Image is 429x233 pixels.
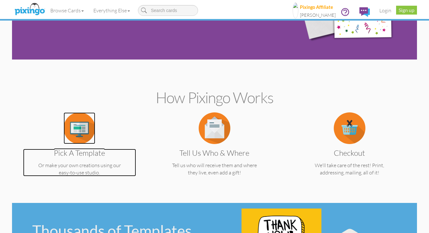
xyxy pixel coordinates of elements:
p: Or make your own creations using our easy-to-use studio. [23,162,136,176]
input: Search cards [138,5,198,16]
h3: Pick a Template [28,149,131,157]
a: Login [375,3,396,18]
img: comments.svg [359,7,370,17]
a: Browse Cards [46,3,89,18]
iframe: Chat [429,233,429,233]
a: Pick a Template Or make your own creations using our easy-to-use studio. [23,124,136,176]
img: 1524_634684032000000000.jpg [293,3,298,18]
div: Pixingo Affiliate [300,4,336,11]
a: Everything Else [89,3,135,18]
img: pixingo logo [13,2,47,17]
a: Sign up [396,6,417,15]
p: Tell us who will receive them and where they live, even add a gift! [158,162,271,176]
a: Checkout We'll take care of the rest! Print, addressing, mailing, all of it! [293,124,406,176]
p: We'll take care of the rest! Print, addressing, mailing, all of it! [293,162,406,176]
h3: Tell us Who & Where [163,149,266,157]
img: item.alt [64,112,95,144]
h3: Checkout [298,149,401,157]
h2: How Pixingo works [23,89,406,106]
img: item.alt [334,112,365,144]
img: item.alt [199,112,230,144]
a: Tell us Who & Where Tell us who will receive them and where they live, even add a gift! [158,124,271,176]
div: [PERSON_NAME] [300,12,336,19]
